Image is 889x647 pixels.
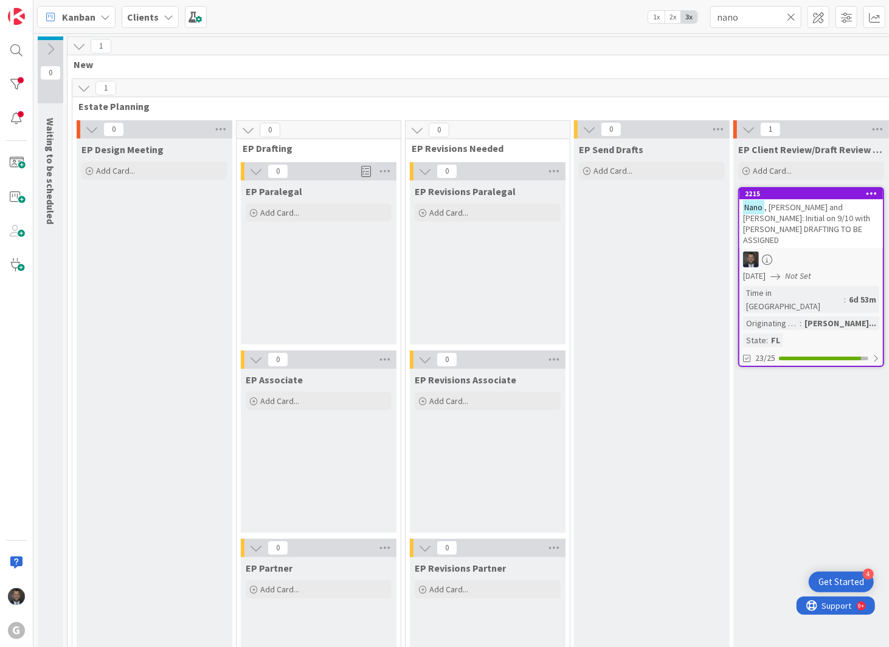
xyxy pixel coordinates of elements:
span: EP Revisions Needed [412,142,555,154]
div: 4 [863,569,874,580]
span: EP Design Meeting [81,143,164,156]
span: Support [26,2,55,16]
div: 9+ [61,5,67,15]
div: 6d 53m [846,293,879,306]
span: EP Drafting [243,142,386,154]
span: Add Card... [260,584,299,595]
span: EP Revisions Partner [415,562,506,574]
span: Kanban [62,10,95,24]
div: 2215 [739,188,883,199]
mark: Nano [743,200,764,214]
img: JW [743,252,759,267]
span: : [800,317,801,330]
input: Quick Filter... [710,6,801,28]
div: 2215 [745,190,883,198]
span: 0 [268,164,288,179]
div: FL [768,334,783,347]
div: State [743,334,766,347]
span: 0 [268,352,288,367]
span: EP Send Drafts [579,143,643,156]
div: Time in [GEOGRAPHIC_DATA] [743,286,844,313]
span: Add Card... [429,584,468,595]
div: JW [739,252,883,267]
i: Not Set [785,270,811,281]
div: Originating Attorney [743,317,800,330]
div: G [8,622,25,639]
div: Get Started [818,576,864,588]
span: 0 [429,123,449,137]
span: 1 [760,122,781,137]
span: Add Card... [260,207,299,218]
span: EP Revisions Paralegal [415,185,516,197]
span: 0 [437,164,457,179]
div: [PERSON_NAME]... [801,317,879,330]
span: EP Paralegal [246,185,302,197]
b: Clients [127,11,159,23]
img: Visit kanbanzone.com [8,8,25,25]
span: Add Card... [429,207,468,218]
span: 1 [95,81,116,95]
span: 0 [40,66,61,80]
span: EP Revisions Associate [415,374,516,386]
span: 0 [103,122,124,137]
span: EP Associate [246,374,303,386]
span: 0 [601,122,621,137]
div: 2215Nano, [PERSON_NAME] and [PERSON_NAME]: Initial on 9/10 with [PERSON_NAME] DRAFTING TO BE ASSI... [739,188,883,248]
span: 0 [437,541,457,555]
span: 23/25 [755,352,775,365]
span: 1 [91,39,111,53]
span: : [766,334,768,347]
span: EP Client Review/Draft Review Meeting [738,143,884,156]
span: Add Card... [753,165,792,176]
span: 2x [665,11,681,23]
span: : [844,293,846,306]
span: 0 [437,352,457,367]
span: 3x [681,11,697,23]
span: 1x [648,11,665,23]
img: JW [8,588,25,605]
span: 0 [268,541,288,555]
span: Waiting to be scheduled [44,118,57,224]
span: 0 [260,123,280,137]
span: Add Card... [96,165,135,176]
span: Add Card... [260,395,299,406]
div: Open Get Started checklist, remaining modules: 4 [809,572,874,592]
span: EP Partner [246,562,292,574]
span: Add Card... [593,165,632,176]
span: , [PERSON_NAME] and [PERSON_NAME]: Initial on 9/10 with [PERSON_NAME] DRAFTING TO BE ASSIGNED [743,202,870,245]
span: [DATE] [743,270,766,282]
span: Add Card... [429,395,468,406]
